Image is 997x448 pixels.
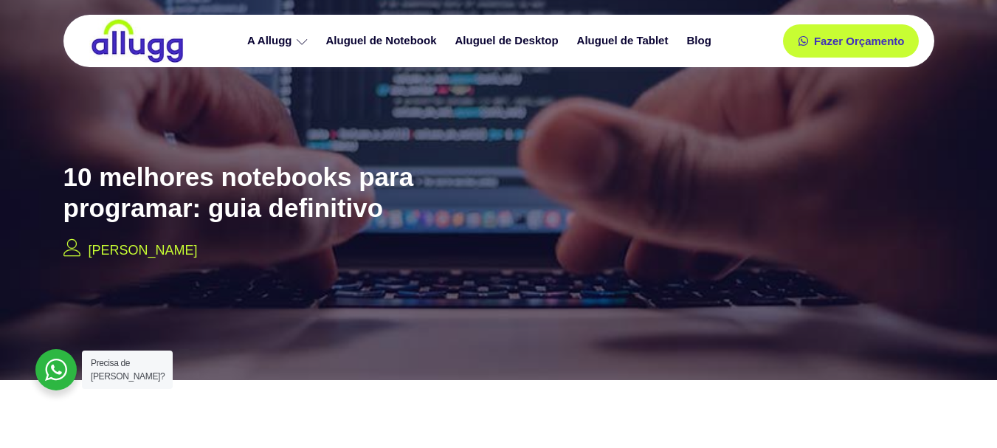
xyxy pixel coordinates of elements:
img: locação de TI é Allugg [89,18,185,63]
a: Fazer Orçamento [783,24,920,58]
a: A Allugg [240,28,319,54]
a: Blog [679,28,722,54]
p: [PERSON_NAME] [89,241,198,261]
span: Precisa de [PERSON_NAME]? [91,358,165,382]
span: Fazer Orçamento [814,35,905,46]
a: Aluguel de Desktop [448,28,570,54]
a: Aluguel de Notebook [319,28,448,54]
h2: 10 melhores notebooks para programar: guia definitivo [63,162,536,224]
a: Aluguel de Tablet [570,28,680,54]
